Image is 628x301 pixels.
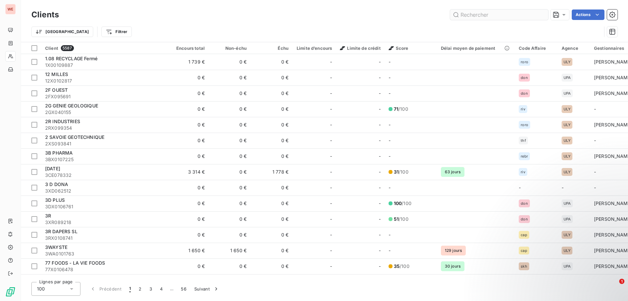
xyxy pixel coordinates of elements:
span: - [330,106,332,112]
span: - [389,153,391,159]
td: 0 € [251,227,292,243]
span: 2G GENIE GEOLOGIQUE [45,103,98,108]
span: Limite de crédit [340,46,380,51]
td: 0 € [251,85,292,101]
span: - [379,153,381,160]
span: ULY [564,107,570,111]
span: riv [521,170,525,174]
span: - [379,122,381,128]
td: 0 € [167,180,209,196]
span: 12 MILLES [45,71,68,77]
span: - [379,169,381,175]
td: 0 € [209,85,251,101]
td: 0 € [167,227,209,243]
span: don [521,76,528,80]
span: 1X00109887 [45,62,163,68]
button: 56 [177,282,190,296]
span: UPA [564,76,571,80]
span: - [379,184,381,191]
button: [GEOGRAPHIC_DATA] [31,27,93,37]
td: 0 € [251,180,292,196]
span: 1 [129,286,131,292]
td: 0 € [209,274,251,290]
span: - [389,75,391,80]
span: ULY [564,123,570,127]
td: 0 € [251,54,292,70]
span: - [379,106,381,112]
span: don [521,91,528,95]
div: Encours total [171,46,205,51]
button: Précédent [86,282,125,296]
span: - [562,185,564,190]
span: - [389,185,391,190]
span: ULY [564,60,570,64]
span: - [330,232,332,238]
td: 0 € [209,54,251,70]
td: 0 € [167,148,209,164]
span: 3R [45,213,51,218]
h3: Clients [31,9,59,21]
span: - [379,59,381,65]
button: 4 [156,282,166,296]
span: don [521,201,528,205]
span: 2 SAVOIE GEOTECHNIQUE [45,134,104,140]
span: riv [521,107,525,111]
td: 0 € [209,164,251,180]
td: 3 314 € [167,164,209,180]
td: 1 650 € [167,243,209,258]
td: 0 € [209,180,251,196]
td: 0 € [167,258,209,274]
span: roro [521,60,528,64]
span: - [330,90,332,97]
td: 0 € [209,148,251,164]
span: 2F OUEST [45,87,68,93]
span: ULY [564,139,570,142]
img: Logo LeanPay [5,287,16,297]
div: Limite d’encours [296,46,332,51]
span: A 2 A INGENIERIE [45,276,84,281]
span: - [330,184,332,191]
td: 1 739 € [167,54,209,70]
span: 3WA0101763 [45,251,163,257]
span: - [389,90,391,96]
span: - [389,122,391,127]
span: thf [521,139,526,142]
span: 100 [37,286,45,292]
td: 0 € [167,133,209,148]
td: 0 € [167,101,209,117]
button: Suivant [190,282,223,296]
span: - [330,263,332,270]
span: - [379,232,381,238]
span: ULY [564,233,570,237]
td: 0 € [209,211,251,227]
span: rebr [521,154,528,158]
td: 0 € [167,117,209,133]
span: - [330,122,332,128]
span: - [330,216,332,222]
span: 129 jours [441,246,466,255]
span: UPA [564,201,571,205]
span: - [594,169,596,175]
span: UPA [564,217,571,221]
span: - [594,185,596,190]
td: 0 € [251,258,292,274]
iframe: Intercom notifications message [497,237,628,283]
span: 71 [394,106,398,112]
span: 63 jours [441,167,464,177]
td: 0 € [209,227,251,243]
span: /100 [394,106,408,112]
td: 0 € [209,101,251,117]
div: Délai moyen de paiement [441,46,511,51]
span: 1 [619,279,624,284]
button: Actions [572,9,604,20]
td: 0 € [251,70,292,85]
span: ULY [564,170,570,174]
span: 2XS093841 [45,141,163,147]
span: /100 [394,263,410,270]
td: 0 € [251,196,292,211]
span: - [379,216,381,222]
td: 0 € [167,196,209,211]
td: 1 650 € [209,243,251,258]
span: don [521,217,528,221]
td: 0 € [251,148,292,164]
